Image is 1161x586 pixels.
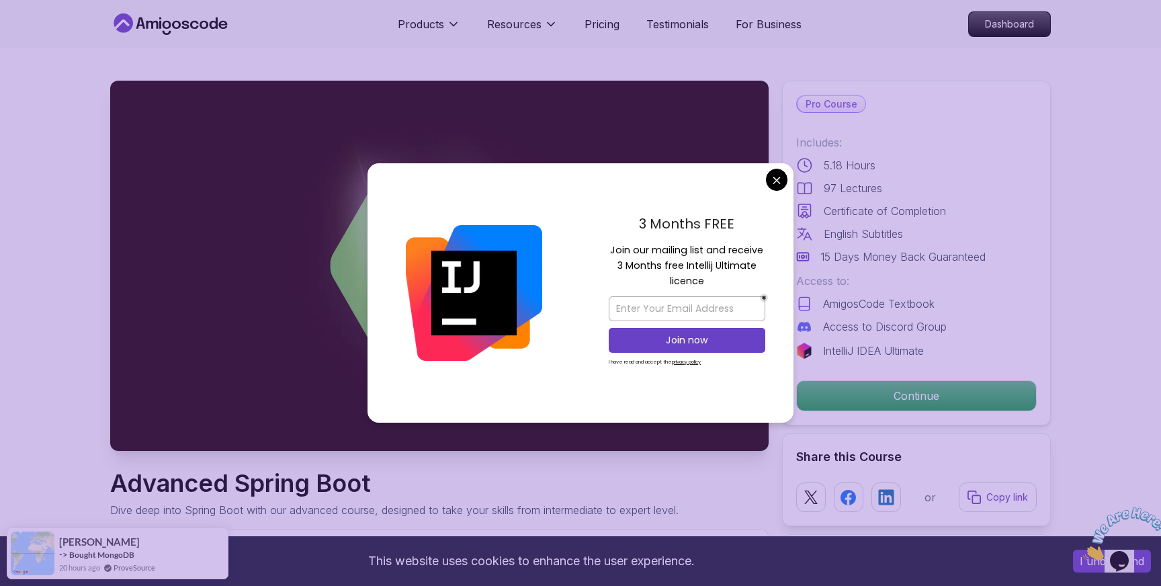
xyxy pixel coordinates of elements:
[59,562,100,573] span: 20 hours ago
[824,226,903,242] p: English Subtitles
[796,448,1037,466] h2: Share this Course
[110,81,769,451] img: advanced-spring-boot_thumbnail
[796,273,1037,289] p: Access to:
[110,502,679,518] p: Dive deep into Spring Boot with our advanced course, designed to take your skills from intermedia...
[823,319,947,335] p: Access to Discord Group
[110,470,679,497] h1: Advanced Spring Boot
[959,483,1037,512] button: Copy link
[924,489,936,505] p: or
[823,343,924,359] p: IntelliJ IDEA Ultimate
[968,11,1051,37] a: Dashboard
[487,16,542,32] p: Resources
[646,16,709,32] a: Testimonials
[824,157,875,173] p: 5.18 Hours
[969,12,1050,36] p: Dashboard
[986,491,1028,504] p: Copy link
[798,96,865,112] p: Pro Course
[11,532,54,575] img: provesource social proof notification image
[5,5,89,58] img: Chat attention grabber
[736,16,802,32] a: For Business
[796,134,1037,151] p: Includes:
[398,16,460,43] button: Products
[69,550,134,560] a: Bought MongoDB
[1078,502,1161,566] iframe: chat widget
[59,549,68,560] span: ->
[820,249,986,265] p: 15 Days Money Back Guaranteed
[1073,550,1151,573] button: Accept cookies
[585,16,619,32] a: Pricing
[398,16,444,32] p: Products
[796,343,812,359] img: jetbrains logo
[824,180,882,196] p: 97 Lectures
[796,380,1037,411] button: Continue
[824,203,946,219] p: Certificate of Completion
[823,296,935,312] p: AmigosCode Textbook
[10,546,1053,576] div: This website uses cookies to enhance the user experience.
[797,381,1036,411] p: Continue
[59,536,140,548] span: [PERSON_NAME]
[487,16,558,43] button: Resources
[114,562,155,573] a: ProveSource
